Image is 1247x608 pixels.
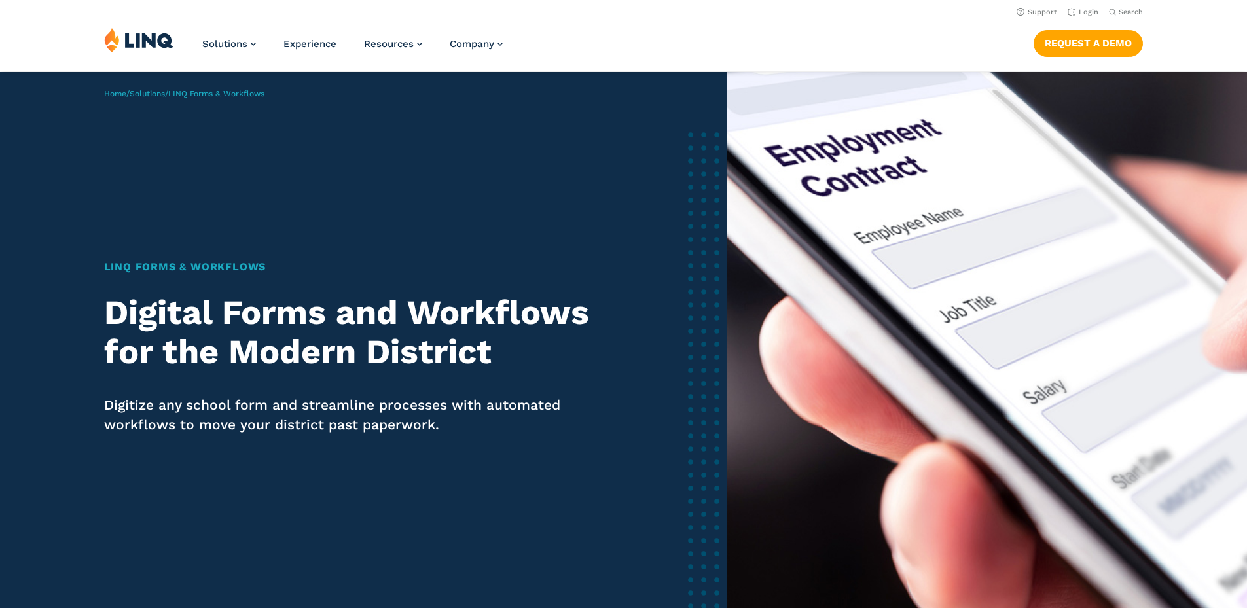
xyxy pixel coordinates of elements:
[202,38,256,50] a: Solutions
[168,89,264,98] span: LINQ Forms & Workflows
[1034,30,1143,56] a: Request a Demo
[1119,8,1143,16] span: Search
[104,293,596,372] h2: Digital Forms and Workflows for the Modern District
[1017,8,1057,16] a: Support
[450,38,494,50] span: Company
[364,38,422,50] a: Resources
[450,38,503,50] a: Company
[104,89,126,98] a: Home
[104,395,596,435] p: Digitize any school form and streamline processes with automated workflows to move your district ...
[104,259,596,275] h1: LINQ Forms & Workflows
[1034,27,1143,56] nav: Button Navigation
[104,27,173,52] img: LINQ | K‑12 Software
[104,89,264,98] span: / /
[202,38,247,50] span: Solutions
[1068,8,1098,16] a: Login
[130,89,165,98] a: Solutions
[1109,7,1143,17] button: Open Search Bar
[283,38,336,50] a: Experience
[202,27,503,71] nav: Primary Navigation
[364,38,414,50] span: Resources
